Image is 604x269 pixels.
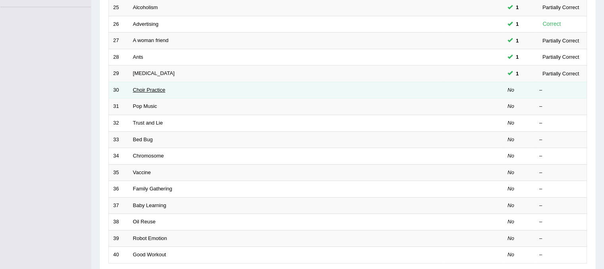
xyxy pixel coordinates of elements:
[109,82,129,98] td: 30
[539,218,582,226] div: –
[109,164,129,181] td: 35
[513,37,522,45] span: You can still take this question
[508,202,514,208] em: No
[508,136,514,142] em: No
[539,37,582,45] div: Partially Correct
[508,153,514,159] em: No
[133,186,172,192] a: Family Gathering
[508,235,514,241] em: No
[508,219,514,225] em: No
[539,152,582,160] div: –
[133,54,143,60] a: Ants
[133,169,151,175] a: Vaccine
[133,4,158,10] a: Alcoholism
[109,247,129,263] td: 40
[539,3,582,12] div: Partially Correct
[109,148,129,165] td: 34
[133,70,175,76] a: [MEDICAL_DATA]
[133,202,166,208] a: Baby Learning
[508,169,514,175] em: No
[133,136,153,142] a: Bed Bug
[539,19,564,29] div: Correct
[109,98,129,115] td: 31
[508,252,514,257] em: No
[508,120,514,126] em: No
[109,181,129,198] td: 36
[109,49,129,65] td: 28
[539,86,582,94] div: –
[133,219,156,225] a: Oil Reuse
[539,169,582,177] div: –
[539,136,582,144] div: –
[539,119,582,127] div: –
[109,115,129,131] td: 32
[133,87,166,93] a: Choir Practice
[539,53,582,61] div: Partially Correct
[539,103,582,110] div: –
[539,69,582,78] div: Partially Correct
[133,37,169,43] a: A woman friend
[133,103,157,109] a: Pop Music
[109,33,129,49] td: 27
[109,16,129,33] td: 26
[513,3,522,12] span: You can still take this question
[133,235,167,241] a: Robot Emotion
[513,20,522,28] span: You can still take this question
[109,230,129,247] td: 39
[133,120,163,126] a: Trust and Lie
[539,251,582,259] div: –
[513,69,522,78] span: You can still take this question
[109,65,129,82] td: 29
[508,103,514,109] em: No
[539,235,582,242] div: –
[539,202,582,209] div: –
[539,185,582,193] div: –
[513,53,522,61] span: You can still take this question
[109,214,129,231] td: 38
[109,197,129,214] td: 37
[109,131,129,148] td: 33
[508,186,514,192] em: No
[133,21,158,27] a: Advertising
[133,153,164,159] a: Chromosome
[133,252,166,257] a: Good Workout
[508,87,514,93] em: No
